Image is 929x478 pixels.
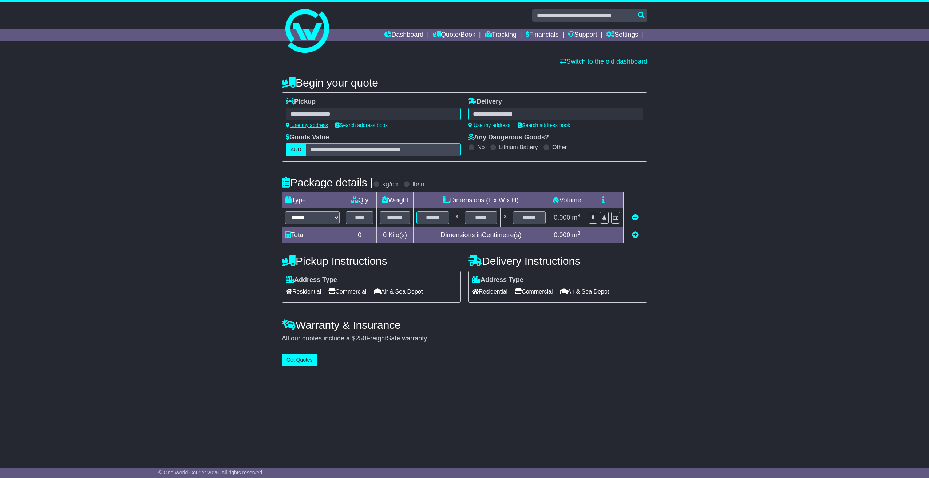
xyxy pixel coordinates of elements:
span: 0.000 [554,231,570,239]
td: Dimensions in Centimetre(s) [413,227,549,243]
span: Commercial [328,286,366,297]
a: Add new item [632,231,639,239]
span: Residential [286,286,321,297]
label: Goods Value [286,134,329,142]
a: Search address book [518,122,570,128]
span: 0 [383,231,387,239]
td: Type [282,192,343,208]
span: Residential [472,286,507,297]
a: Use my address [286,122,328,128]
td: Qty [343,192,377,208]
label: Lithium Battery [499,144,538,151]
td: 0 [343,227,377,243]
label: Pickup [286,98,316,106]
label: AUD [286,143,306,156]
td: Dimensions (L x W x H) [413,192,549,208]
h4: Warranty & Insurance [282,319,647,331]
a: Tracking [485,29,517,41]
td: Weight [377,192,414,208]
td: Kilo(s) [377,227,414,243]
h4: Begin your quote [282,77,647,89]
button: Get Quotes [282,354,317,366]
span: Commercial [515,286,553,297]
a: Switch to the old dashboard [560,58,647,65]
label: Delivery [468,98,502,106]
label: Other [552,144,567,151]
a: Dashboard [384,29,423,41]
a: Use my address [468,122,510,128]
a: Support [568,29,597,41]
td: x [501,208,510,227]
a: Settings [606,29,638,41]
span: © One World Courier 2025. All rights reserved. [158,470,264,475]
td: x [452,208,462,227]
div: All our quotes include a $ FreightSafe warranty. [282,335,647,343]
sup: 3 [577,213,580,218]
h4: Delivery Instructions [468,255,647,267]
label: kg/cm [382,180,400,188]
sup: 3 [577,230,580,236]
span: m [572,231,580,239]
a: Search address book [335,122,388,128]
label: Address Type [472,276,523,284]
span: 250 [355,335,366,342]
span: Air & Sea Depot [374,286,423,297]
td: Volume [549,192,585,208]
a: Financials [526,29,559,41]
a: Remove this item [632,214,639,221]
label: Address Type [286,276,337,284]
td: Total [282,227,343,243]
span: m [572,214,580,221]
h4: Package details | [282,176,373,188]
span: 0.000 [554,214,570,221]
h4: Pickup Instructions [282,255,461,267]
label: Any Dangerous Goods? [468,134,549,142]
a: Quote/Book [432,29,475,41]
label: lb/in [412,180,424,188]
span: Air & Sea Depot [560,286,609,297]
label: No [477,144,485,151]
